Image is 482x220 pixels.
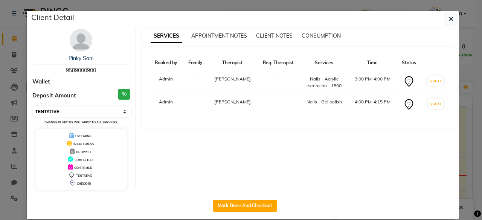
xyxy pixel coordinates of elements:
span: CHECK-IN [77,182,91,185]
span: CONSUMPTION [302,32,341,39]
span: CLIENT NOTES [256,32,293,39]
th: Req. Therapist [257,55,300,71]
td: - [183,71,208,94]
button: START [428,99,443,109]
span: UPCOMING [75,134,92,138]
span: APPOINTMENT NOTES [191,32,247,39]
button: START [428,76,443,86]
h5: Client Detail [31,12,74,23]
th: Therapist [208,55,257,71]
small: Change in status will apply to all services. [44,120,118,124]
a: Pinky Soni [69,55,93,62]
div: Nails - Acrylic extension - 1500 [304,76,344,89]
td: - [183,94,208,115]
span: IN PROGRESS [73,142,94,146]
span: 9589000900 [66,67,96,74]
th: Family [183,55,208,71]
th: Time [348,55,397,71]
h3: ₹0 [118,89,130,100]
td: Admin [149,94,183,115]
td: Admin [149,71,183,94]
td: - [257,71,300,94]
th: Booked by [149,55,183,71]
span: [PERSON_NAME] [214,99,251,105]
div: Nails - Gel polish [304,99,344,105]
img: avatar [70,29,92,52]
span: CONFIRMED [74,166,92,170]
button: Mark Done And Checkout [213,200,277,212]
span: [PERSON_NAME] [214,76,251,82]
td: 3:00 PM-4:00 PM [348,71,397,94]
th: Status [397,55,422,71]
th: Services [300,55,348,71]
td: 4:00 PM-4:15 PM [348,94,397,115]
span: SERVICES [151,29,182,43]
span: Deposit Amount [32,91,76,100]
span: COMPLETED [75,158,93,162]
span: Wallet [32,77,50,86]
td: - [257,94,300,115]
span: DROPPED [76,150,91,154]
span: TENTATIVE [76,174,92,178]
